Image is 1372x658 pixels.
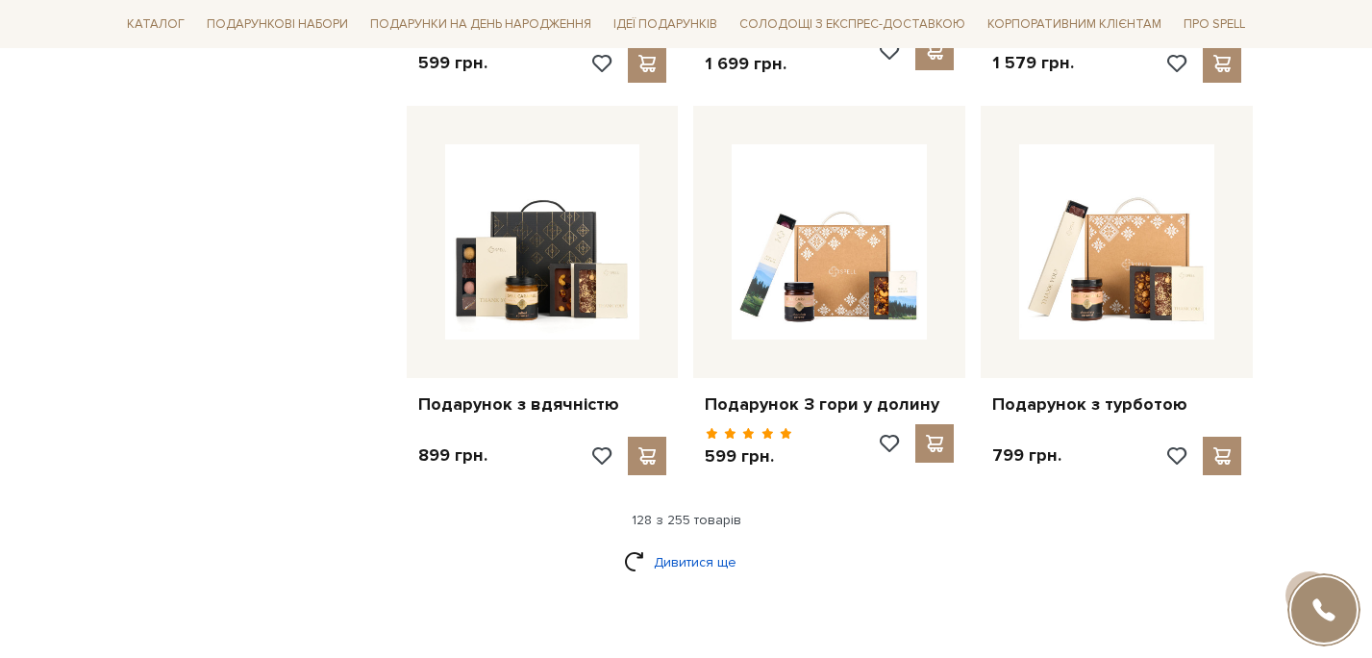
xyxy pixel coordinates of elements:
[418,393,667,416] a: Подарунок з вдячністю
[992,444,1061,467] p: 799 грн.
[119,10,192,39] span: Каталог
[1176,10,1253,39] span: Про Spell
[705,393,954,416] a: Подарунок З гори у долину
[705,445,792,468] p: 599 грн.
[980,8,1169,40] a: Корпоративним клієнтам
[418,444,487,467] p: 899 грн.
[705,53,792,75] p: 1 699 грн.
[199,10,356,39] span: Подарункові набори
[418,52,487,74] p: 599 грн.
[112,512,1261,529] div: 128 з 255 товарів
[992,393,1241,416] a: Подарунок з турботою
[606,10,725,39] span: Ідеї подарунків
[362,10,599,39] span: Подарунки на День народження
[992,52,1074,74] p: 1 579 грн.
[624,545,749,579] a: Дивитися ще
[732,8,973,40] a: Солодощі з експрес-доставкою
